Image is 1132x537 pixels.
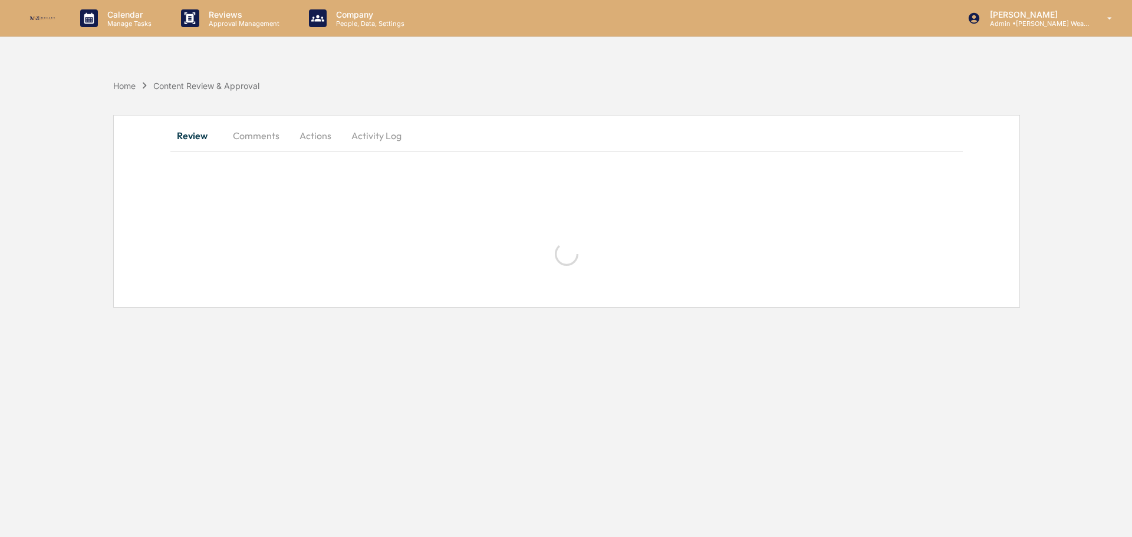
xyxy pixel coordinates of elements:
[98,19,157,28] p: Manage Tasks
[980,9,1090,19] p: [PERSON_NAME]
[28,15,57,22] img: logo
[327,9,410,19] p: Company
[289,121,342,150] button: Actions
[199,19,285,28] p: Approval Management
[170,121,223,150] button: Review
[98,9,157,19] p: Calendar
[980,19,1090,28] p: Admin • [PERSON_NAME] Wealth
[327,19,410,28] p: People, Data, Settings
[113,81,136,91] div: Home
[153,81,259,91] div: Content Review & Approval
[170,121,963,150] div: secondary tabs example
[223,121,289,150] button: Comments
[199,9,285,19] p: Reviews
[342,121,411,150] button: Activity Log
